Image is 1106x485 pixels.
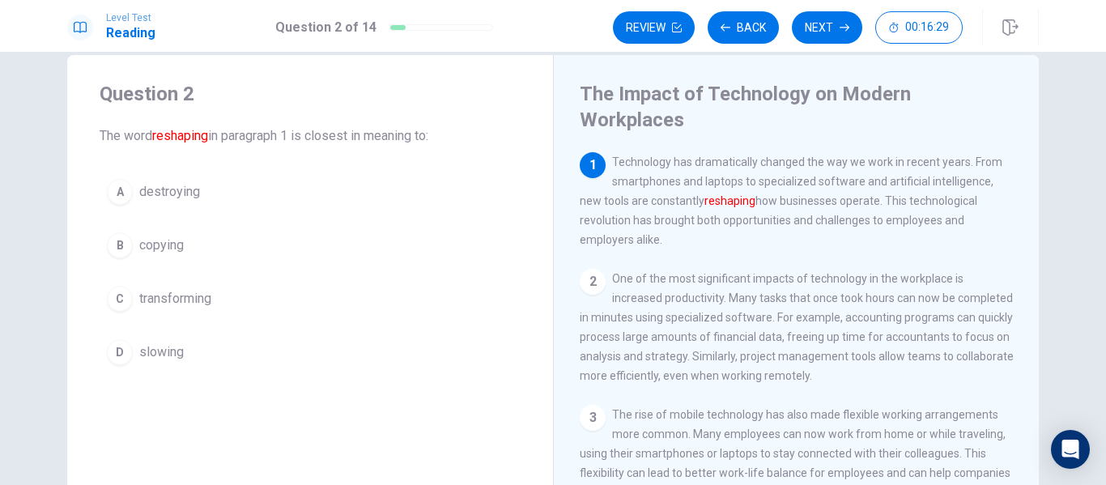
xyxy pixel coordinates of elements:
[107,232,133,258] div: B
[580,152,606,178] div: 1
[613,11,695,44] button: Review
[580,405,606,431] div: 3
[100,279,521,319] button: Ctransforming
[580,269,606,295] div: 2
[905,21,949,34] span: 00:16:29
[107,286,133,312] div: C
[100,172,521,212] button: Adestroying
[106,23,155,43] h1: Reading
[139,236,184,255] span: copying
[107,339,133,365] div: D
[875,11,963,44] button: 00:16:29
[107,179,133,205] div: A
[100,332,521,372] button: Dslowing
[106,12,155,23] span: Level Test
[1051,430,1090,469] div: Open Intercom Messenger
[100,126,521,146] span: The word in paragraph 1 is closest in meaning to:
[100,225,521,266] button: Bcopying
[139,342,184,362] span: slowing
[792,11,862,44] button: Next
[580,272,1014,382] span: One of the most significant impacts of technology in the workplace is increased productivity. Man...
[275,18,376,37] h1: Question 2 of 14
[139,182,200,202] span: destroying
[580,155,1002,246] span: Technology has dramatically changed the way we work in recent years. From smartphones and laptops...
[708,11,779,44] button: Back
[580,81,1009,133] h4: The Impact of Technology on Modern Workplaces
[152,128,208,143] font: reshaping
[100,81,521,107] h4: Question 2
[704,194,755,207] font: reshaping
[139,289,211,308] span: transforming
